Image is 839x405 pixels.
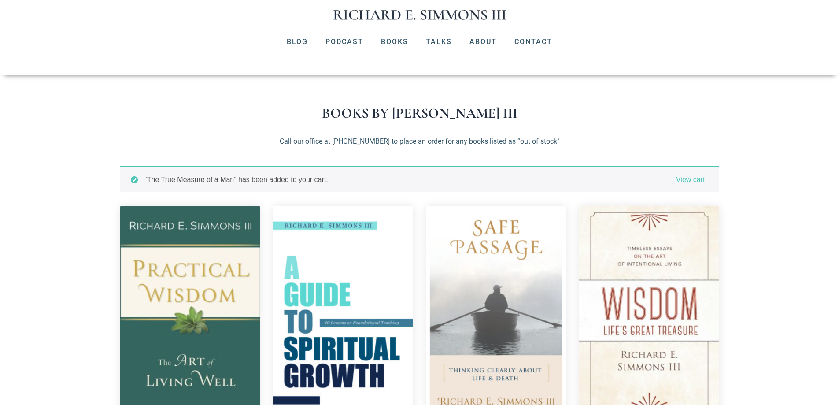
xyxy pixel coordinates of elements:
[676,175,705,185] a: View cart
[120,106,719,120] h1: Books by [PERSON_NAME] III
[120,166,719,192] div: “The True Measure of a Man” has been added to your cart.
[372,30,417,53] a: Books
[417,30,461,53] a: Talks
[461,30,506,53] a: About
[317,30,372,53] a: Podcast
[120,136,719,147] p: Call our office at [PHONE_NUMBER] to place an order for any books listed as “out of stock”
[506,30,561,53] a: Contact
[278,30,317,53] a: Blog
